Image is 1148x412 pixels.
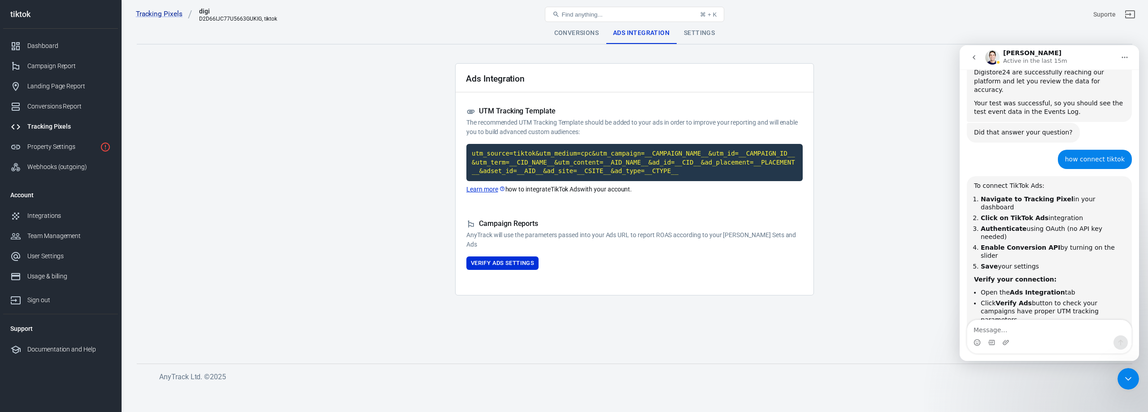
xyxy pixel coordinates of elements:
[21,180,67,187] b: Authenticate
[100,142,111,152] svg: Property is not installed yet
[3,157,118,177] a: Webhooks (outgoing)
[27,122,111,131] div: Tracking Pixels
[3,246,118,266] a: User Settings
[136,9,192,19] a: Tracking Pixels
[27,345,111,354] div: Documentation and Help
[21,243,165,252] li: Open the tab
[466,144,803,181] code: Click to copy
[561,11,602,18] span: Find anything...
[21,199,100,206] b: Enable Conversion API
[27,211,111,221] div: Integrations
[700,11,717,18] div: ⌘ + K
[677,22,722,44] div: Settings
[36,254,72,261] b: Verify Ads
[27,162,111,172] div: Webhooks (outgoing)
[27,102,111,111] div: Conversions Report
[27,82,111,91] div: Landing Page Report
[50,243,105,251] b: Ads Integration
[3,318,118,339] li: Support
[27,142,96,152] div: Property Settings
[27,231,111,241] div: Team Management
[21,217,165,226] li: your settings
[960,45,1139,361] iframe: Intercom live chat
[7,131,172,347] div: AnyTrack says…
[27,61,111,71] div: Campaign Report
[3,206,118,226] a: Integrations
[28,294,35,301] button: Gif picker
[14,294,21,301] button: Emoji picker
[154,290,168,304] button: Send a message…
[547,22,606,44] div: Conversions
[7,131,172,346] div: To connect TikTok Ads:Navigate to Tracking Pixelin your dashboardClick on TikTok AdsintegrationAu...
[466,118,803,137] p: The recommended UTM Tracking Template should be added to your ads in order to improve your report...
[199,16,277,22] div: D2D66IJC77U5663GUKIG, tiktok
[27,295,111,305] div: Sign out
[606,22,677,44] div: Ads Integration
[21,169,89,176] b: Click on TikTok Ads
[21,254,165,279] li: Click button to check your campaigns have proper UTM tracking parameters
[466,185,803,194] p: how to integrate TikTok Ads with your account.
[27,252,111,261] div: User Settings
[3,96,118,117] a: Conversions Report
[1118,368,1139,390] iframe: Intercom live chat
[21,179,165,196] li: using OAuth (no API key needed)
[3,226,118,246] a: Team Management
[14,136,165,145] div: To connect TikTok Ads:
[466,107,803,116] h5: UTM Tracking Template
[43,294,50,301] button: Upload attachment
[21,198,165,215] li: by turning on the slider
[14,230,97,238] b: Verify your connection:
[21,217,38,225] b: Save
[3,56,118,76] a: Campaign Report
[27,272,111,281] div: Usage & billing
[8,275,172,290] textarea: Message…
[3,286,118,310] a: Sign out
[27,41,111,51] div: Dashboard
[545,7,724,22] button: Find anything...⌘ + K
[466,74,525,83] h2: Ads Integration
[199,7,277,16] div: digi
[3,36,118,56] a: Dashboard
[466,230,803,249] p: AnyTrack will use the parameters passed into your Ads URL to report ROAS according to your [PERSO...
[3,117,118,137] a: Tracking Pixels
[1119,4,1141,25] a: Sign out
[466,256,539,270] button: Verify Ads Settings
[3,76,118,96] a: Landing Page Report
[21,150,165,166] li: in your dashboard
[159,371,832,382] h6: AnyTrack Ltd. © 2025
[21,169,165,177] li: integration
[3,184,118,206] li: Account
[466,219,803,229] h5: Campaign Reports
[21,150,114,157] b: Navigate to Tracking Pixel
[3,10,118,18] div: tiktok
[466,185,505,194] a: Learn more
[3,137,118,157] a: Property Settings
[1093,10,1116,19] div: Account id: uSbdFZ7f
[3,266,118,286] a: Usage & billing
